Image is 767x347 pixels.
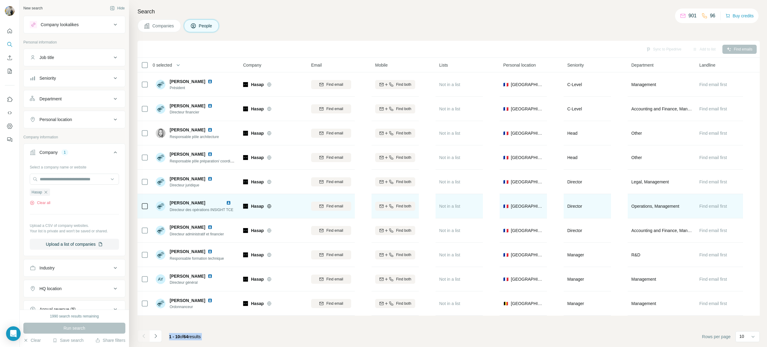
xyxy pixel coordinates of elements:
div: Company [39,149,58,155]
span: [PERSON_NAME] [170,200,205,205]
img: Logo of Hasap [243,106,248,111]
span: Directeur des opérations INSIGHT TCE [170,208,233,212]
span: 🇧🇪 [503,300,508,307]
span: Hasap [32,189,42,195]
button: Annual revenue ($) [24,302,125,317]
button: Find both [375,275,415,284]
span: [GEOGRAPHIC_DATA] [511,130,543,136]
button: Find both [375,177,415,186]
span: [GEOGRAPHIC_DATA] [511,227,543,234]
span: 1 - 10 [169,334,180,339]
button: HQ location [24,281,125,296]
img: Avatar [156,153,165,162]
button: Find both [375,129,415,138]
button: Find both [375,250,415,259]
button: Find email [311,275,351,284]
span: Landline [699,62,715,68]
span: Responsable pôle préparation/ coordination chantier [170,158,254,163]
button: Find both [375,202,415,211]
img: LinkedIn logo [208,79,212,84]
span: Not in a list [439,252,460,257]
button: Quick start [5,26,15,36]
span: Manager [567,301,584,306]
span: Find both [396,203,411,209]
button: Department [24,92,125,106]
span: Management [631,300,656,307]
button: Enrich CSV [5,52,15,63]
span: Hasap [251,252,264,258]
span: Find email [326,276,343,282]
span: Hasap [251,203,264,209]
span: Find email [326,179,343,185]
img: LinkedIn logo [208,249,212,254]
span: [PERSON_NAME] [170,224,205,230]
span: Directeur financier [170,109,215,115]
span: [GEOGRAPHIC_DATA] [511,203,543,209]
span: Head [567,155,577,160]
span: Directeur juridique [170,182,215,188]
span: 🇫🇷 [503,203,508,209]
p: Personal information [23,40,125,45]
span: Find email [326,106,343,112]
button: Find both [375,104,415,113]
span: Other [631,154,642,161]
img: LinkedIn logo [208,103,212,108]
p: Upload a CSV of company websites. [30,223,119,228]
span: Rows per page [702,334,731,340]
span: Find both [396,179,411,185]
span: Hasap [251,130,264,136]
div: Company lookalikes [41,22,79,28]
img: LinkedIn logo [208,274,212,279]
span: 🇫🇷 [503,82,508,88]
img: Avatar [156,104,165,114]
span: Director [567,228,582,233]
span: [GEOGRAPHIC_DATA] [511,154,543,161]
span: Find both [396,130,411,136]
img: Logo of Hasap [243,131,248,136]
div: Seniority [39,75,56,81]
div: HQ location [39,286,62,292]
button: Find both [375,153,415,162]
span: Find email first [699,155,727,160]
button: Hide [106,4,129,13]
img: LinkedIn logo [208,298,212,303]
button: Find email [311,80,351,89]
span: Find email first [699,228,727,233]
button: Feedback [5,134,15,145]
button: Use Surfe API [5,107,15,118]
span: Companies [152,23,175,29]
div: Personal location [39,116,72,123]
span: Find email first [699,131,727,136]
span: Directeur général [170,280,215,285]
span: Not in a list [439,228,460,233]
span: Find email first [699,277,727,282]
span: Hasap [251,276,264,282]
span: 0 selected [153,62,172,68]
button: Company lookalikes [24,17,125,32]
button: Find email [311,177,351,186]
span: Directeur administratif et financier [170,232,224,236]
img: Avatar [156,299,165,308]
span: Not in a list [439,204,460,209]
img: Logo of Hasap [243,82,248,87]
div: 1 [61,150,68,155]
span: Find email [326,82,343,87]
span: Find email [326,130,343,136]
p: Your list is private and won't be saved or shared. [30,228,119,234]
span: [GEOGRAPHIC_DATA] [511,300,543,307]
span: [PERSON_NAME] [170,103,205,109]
button: Personal location [24,112,125,127]
img: Avatar [156,128,165,138]
span: Head [567,131,577,136]
span: Find email first [699,252,727,257]
button: Upload a list of companies [30,239,119,250]
div: Job title [39,54,54,61]
button: Find email [311,129,351,138]
button: Find email [311,104,351,113]
button: Find both [375,226,415,235]
button: Save search [53,337,83,343]
span: Find both [396,301,411,306]
img: Avatar [156,250,165,260]
span: Manager [567,277,584,282]
span: Lists [439,62,448,68]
